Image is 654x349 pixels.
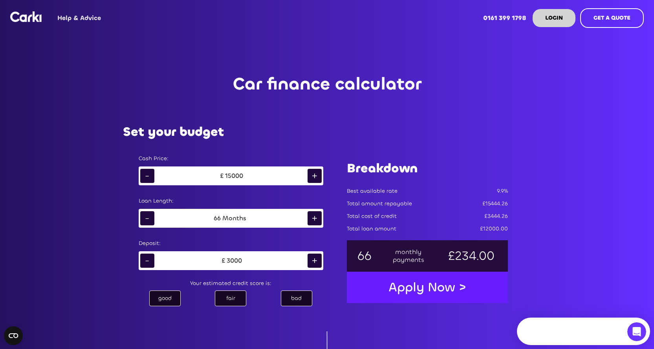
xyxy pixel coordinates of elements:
[140,169,154,183] div: -
[347,225,396,233] div: Total loan amount
[480,225,508,233] div: £12000.00
[8,13,117,21] div: The team will reply as soon as they can
[381,275,474,300] a: Apply Now >
[483,14,526,22] strong: 0161 399 1798
[482,200,508,208] div: £15444.26
[51,3,107,33] a: Help & Advice
[4,326,23,345] button: Open CMP widget
[3,3,141,25] div: Open Intercom Messenger
[580,8,644,28] a: GET A QUOTE
[221,214,248,222] div: Months
[347,200,412,208] div: Total amount repayable
[517,318,650,345] iframe: Intercom live chat discovery launcher
[445,252,498,260] div: £234.00
[533,9,575,27] a: LOGIN
[545,14,563,22] strong: LOGIN
[347,187,398,195] div: Best available rate
[139,155,323,163] div: Cash Price:
[10,11,42,22] img: Logo
[484,212,508,220] div: £3444.26
[308,169,322,183] div: +
[8,7,117,13] div: Need help?
[139,197,323,205] div: Loan Length:
[140,211,154,225] div: -
[218,172,225,180] div: £
[123,125,224,139] h2: Set your budget
[308,211,322,225] div: +
[357,252,372,260] div: 66
[225,172,243,180] div: 15000
[140,254,154,268] div: -
[347,160,508,177] h1: Breakdown
[392,248,425,264] div: monthly payments
[497,187,508,195] div: 9.9%
[347,212,397,220] div: Total cost of credit
[308,254,322,268] div: +
[214,214,221,222] div: 66
[227,257,242,265] div: 3000
[220,257,227,265] div: £
[233,72,421,97] h3: Car finance calculator
[477,3,533,33] a: 0161 399 1798
[627,322,646,341] iframe: Intercom live chat
[131,278,331,289] div: Your estimated credit score is:
[139,239,323,247] div: Deposit:
[594,14,630,22] strong: GET A QUOTE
